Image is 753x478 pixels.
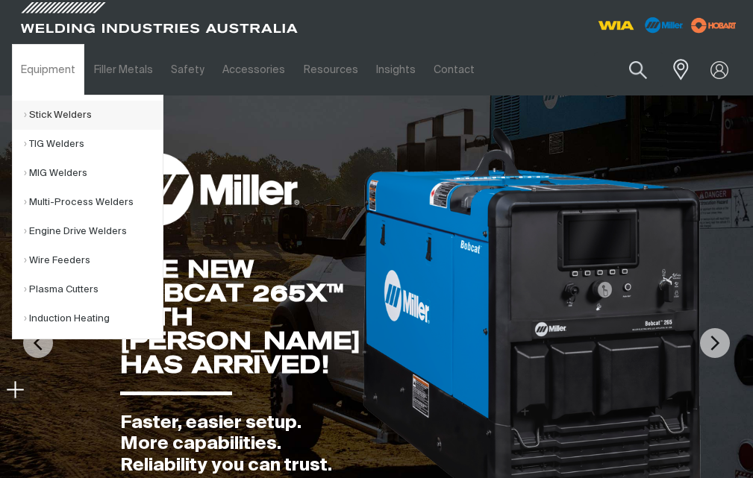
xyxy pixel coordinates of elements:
[12,44,559,95] nav: Main
[24,304,163,333] a: Induction Heating
[24,275,163,304] a: Plasma Cutters
[24,101,163,130] a: Stick Welders
[24,159,163,188] a: MIG Welders
[295,44,367,95] a: Resources
[367,44,425,95] a: Insights
[425,44,484,95] a: Contact
[120,412,360,477] div: Faster, easier setup. More capabilities. Reliability you can trust.
[23,328,53,358] img: PrevArrow
[613,52,663,87] button: Search products
[6,380,24,398] img: hide socials
[700,328,730,358] img: NextArrow
[120,257,360,377] div: THE NEW BOBCAT 265X™ WITH [PERSON_NAME] HAS ARRIVED!
[687,14,741,37] img: miller
[12,44,84,95] a: Equipment
[162,44,213,95] a: Safety
[24,246,163,275] a: Wire Feeders
[213,44,294,95] a: Accessories
[24,130,163,159] a: TIG Welders
[594,52,663,87] input: Product name or item number...
[12,95,163,339] ul: Equipment Submenu
[24,188,163,217] a: Multi-Process Welders
[24,217,163,246] a: Engine Drive Welders
[84,44,161,95] a: Filler Metals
